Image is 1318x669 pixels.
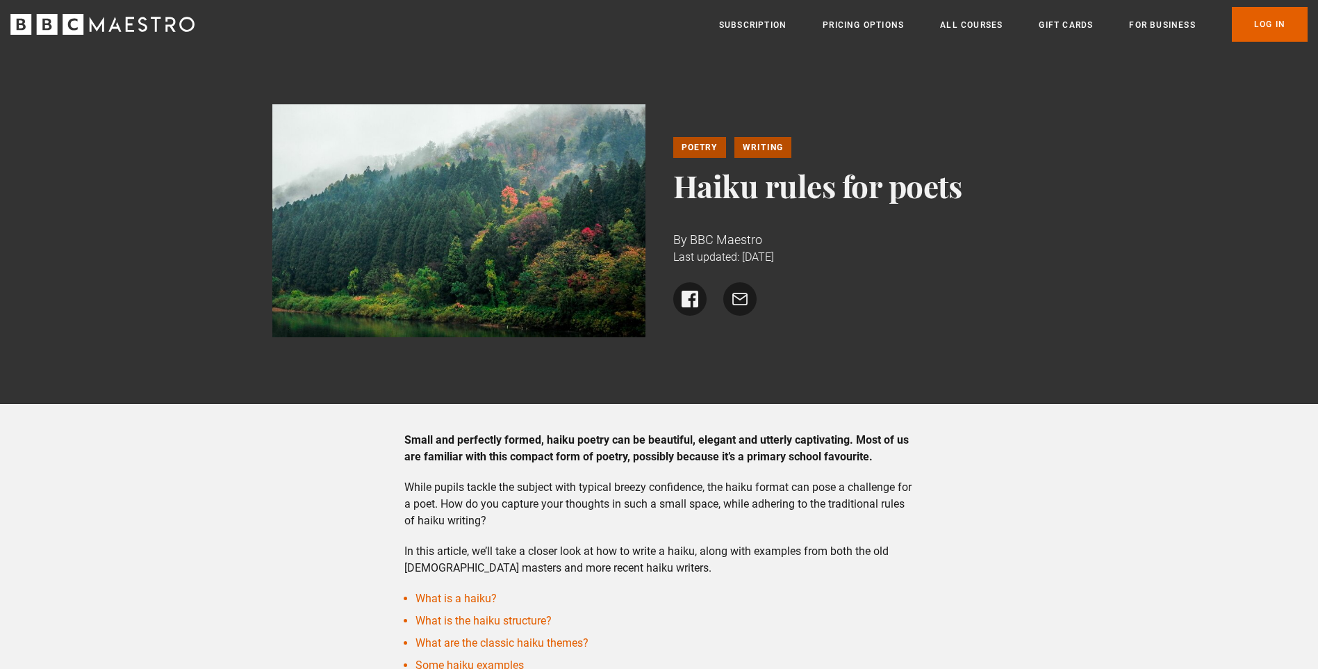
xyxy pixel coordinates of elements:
[415,614,552,627] a: What is the haiku structure?
[673,232,687,247] span: By
[823,18,904,32] a: Pricing Options
[404,433,909,463] strong: Small and perfectly formed, haiku poetry can be beautiful, elegant and utterly captivating. Most ...
[734,137,791,158] a: Writing
[673,137,726,158] a: Poetry
[940,18,1003,32] a: All Courses
[415,636,588,650] a: What are the classic haiku themes?
[673,250,774,264] time: Last updated: [DATE]
[404,479,914,529] p: While pupils tackle the subject with typical breezy confidence, the haiku format can pose a chall...
[690,232,762,247] span: BBC Maestro
[415,592,497,605] a: What is a haiku?
[673,169,1046,202] h1: Haiku rules for poets
[404,543,914,577] p: In this article, we’ll take a closer look at how to write a haiku, along with examples from both ...
[1039,18,1093,32] a: Gift Cards
[1232,7,1308,42] a: Log In
[719,18,786,32] a: Subscription
[1129,18,1195,32] a: For business
[272,104,645,337] img: misty forest
[719,7,1308,42] nav: Primary
[10,14,195,35] svg: BBC Maestro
